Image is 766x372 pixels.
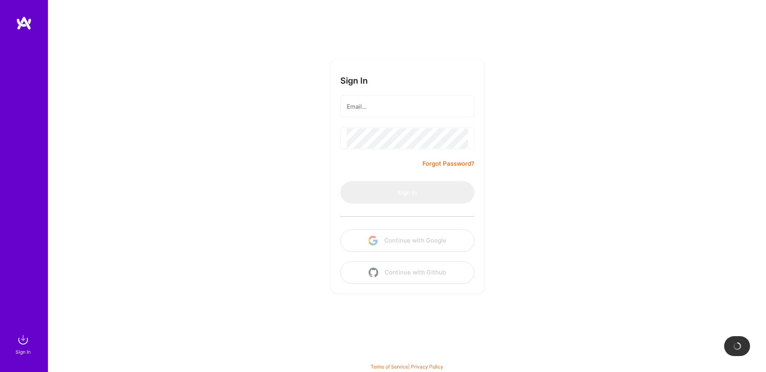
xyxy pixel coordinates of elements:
[15,332,31,348] img: sign in
[732,341,742,351] img: loading
[16,348,31,356] div: Sign In
[340,229,474,252] button: Continue with Google
[347,96,468,117] input: Email...
[368,236,378,245] img: icon
[16,16,32,30] img: logo
[340,76,368,86] h3: Sign In
[48,348,766,368] div: © 2025 ATeams Inc., All rights reserved.
[17,332,31,356] a: sign inSign In
[371,364,443,370] span: |
[369,268,378,277] img: icon
[411,364,443,370] a: Privacy Policy
[422,159,474,168] a: Forgot Password?
[371,364,408,370] a: Terms of Service
[340,261,474,284] button: Continue with Github
[340,181,474,204] button: Sign In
